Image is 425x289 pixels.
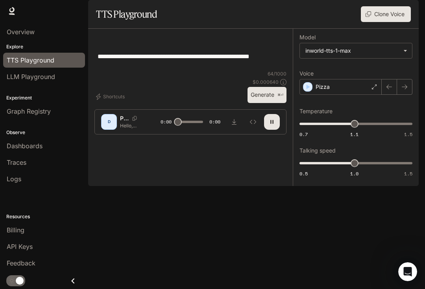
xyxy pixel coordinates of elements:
button: Clone Voice [361,6,411,22]
p: ⌘⏎ [277,93,283,98]
button: Generate⌘⏎ [248,87,286,103]
span: 1.5 [404,170,412,177]
button: Download audio [226,114,242,130]
span: 1.1 [350,131,358,138]
span: 0:00 [161,118,172,126]
span: 0.7 [299,131,308,138]
button: Inspect [245,114,261,130]
iframe: Intercom live chat [398,262,417,281]
span: 1.0 [350,170,358,177]
span: 0:00 [209,118,220,126]
p: Model [299,35,316,40]
h1: TTS Playground [96,6,157,22]
span: 0.5 [299,170,308,177]
div: D [103,116,115,128]
p: Talking speed [299,148,336,153]
p: $ 0.000640 [253,79,279,85]
span: 1.5 [404,131,412,138]
p: Temperature [299,109,333,114]
p: 64 / 1000 [268,70,286,77]
button: Copy Voice ID [129,116,140,121]
div: inworld-tts-1-max [305,47,399,55]
p: Pizza [316,83,330,91]
div: inworld-tts-1-max [300,43,412,58]
p: Pizza [120,114,129,122]
button: Shortcuts [94,90,128,103]
p: Hello, world! What a wonderful day to be a text-to-speech model! [120,122,142,129]
p: Voice [299,71,314,76]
